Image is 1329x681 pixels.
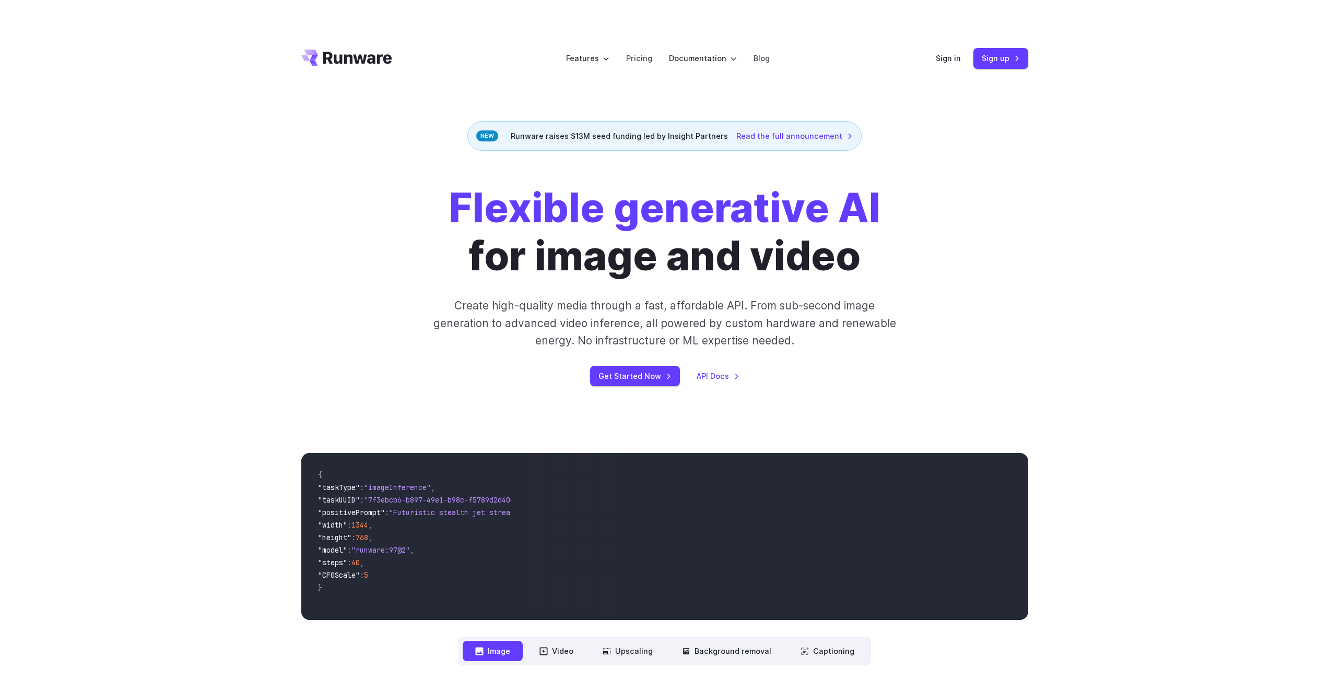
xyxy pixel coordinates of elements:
a: Blog [754,52,770,64]
strong: Flexible generative AI [449,184,880,232]
span: : [385,508,389,517]
span: 768 [356,533,368,542]
button: Background removal [669,641,784,661]
span: "width" [318,520,347,530]
span: "CFGScale" [318,570,360,580]
span: "positivePrompt" [318,508,385,517]
span: , [360,558,364,567]
span: "7f3ebcb6-b897-49e1-b98c-f5789d2d40d7" [364,495,523,505]
span: "steps" [318,558,347,567]
a: Sign up [973,48,1028,68]
a: Get Started Now [590,366,680,386]
h1: for image and video [449,184,880,280]
span: : [360,570,364,580]
span: 5 [364,570,368,580]
label: Features [566,52,609,64]
span: "imageInference" [364,483,431,492]
span: 40 [351,558,360,567]
span: "height" [318,533,351,542]
p: Create high-quality media through a fast, affordable API. From sub-second image generation to adv... [432,297,897,349]
span: : [360,483,364,492]
span: } [318,583,322,592]
span: , [431,483,435,492]
span: : [347,520,351,530]
span: "model" [318,545,347,555]
span: "taskType" [318,483,360,492]
span: , [368,533,372,542]
span: "taskUUID" [318,495,360,505]
span: : [347,558,351,567]
span: "Futuristic stealth jet streaking through a neon-lit cityscape with glowing purple exhaust" [389,508,769,517]
span: { [318,470,322,480]
span: , [368,520,372,530]
a: API Docs [697,370,739,382]
button: Image [463,641,523,661]
a: Pricing [626,52,652,64]
a: Go to / [301,50,392,66]
label: Documentation [669,52,737,64]
div: Runware raises $13M seed funding led by Insight Partners [467,121,862,151]
a: Read the full announcement [736,130,853,142]
span: : [347,545,351,555]
button: Captioning [788,641,867,661]
span: , [410,545,414,555]
span: : [351,533,356,542]
span: "runware:97@2" [351,545,410,555]
a: Sign in [936,52,961,64]
button: Video [527,641,586,661]
button: Upscaling [590,641,665,661]
span: 1344 [351,520,368,530]
span: : [360,495,364,505]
